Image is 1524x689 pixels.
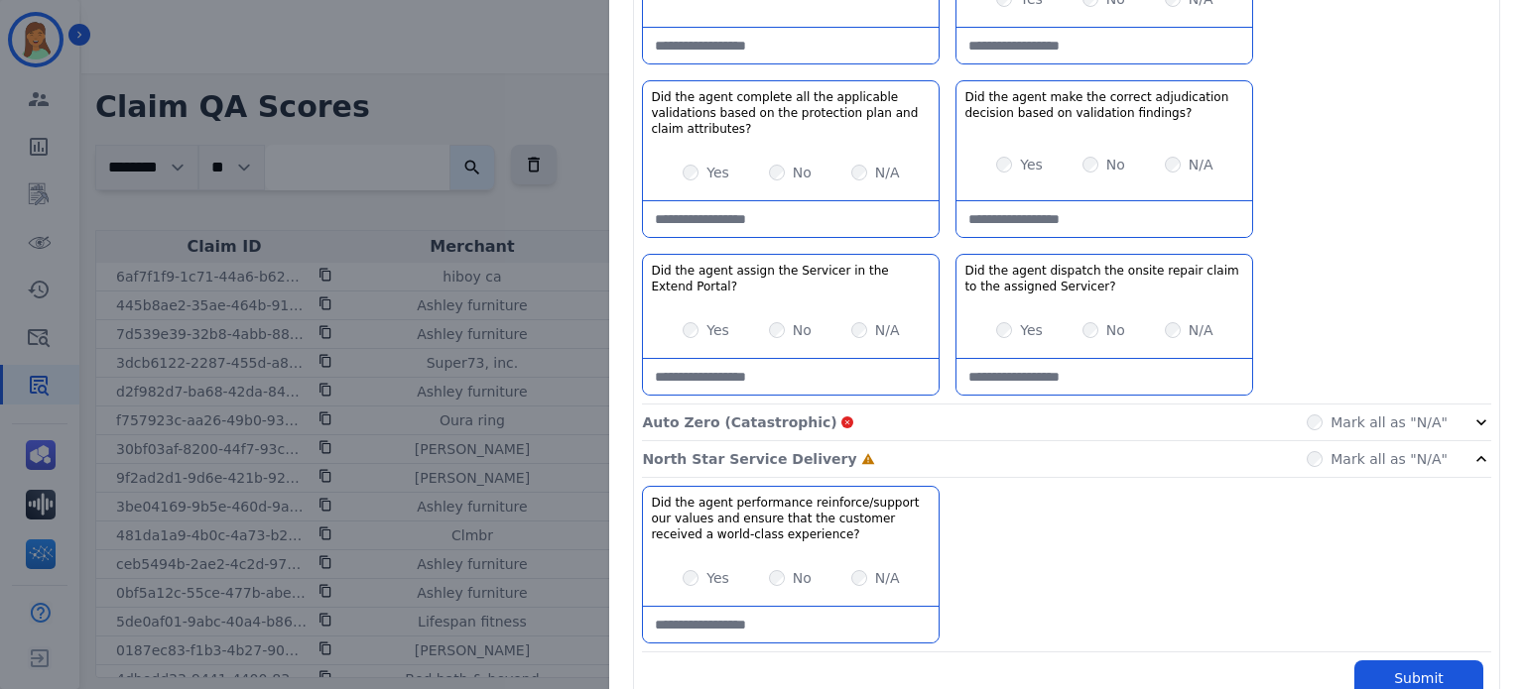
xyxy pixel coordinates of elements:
[642,449,856,469] p: North Star Service Delivery
[875,568,900,588] label: N/A
[1106,320,1125,340] label: No
[706,320,729,340] label: Yes
[793,163,812,182] label: No
[793,320,812,340] label: No
[642,412,836,432] p: Auto Zero (Catastrophic)
[875,163,900,182] label: N/A
[1020,320,1043,340] label: Yes
[706,163,729,182] label: Yes
[1106,155,1125,174] label: No
[1020,155,1043,174] label: Yes
[651,263,931,294] h3: Did the agent assign the Servicer in the Extend Portal?
[706,568,729,588] label: Yes
[651,495,931,542] h3: Did the agent performance reinforce/support our values and ensure that the customer received a wo...
[875,320,900,340] label: N/A
[1189,320,1213,340] label: N/A
[964,263,1244,294] h3: Did the agent dispatch the onsite repair claim to the assigned Servicer?
[964,89,1244,121] h3: Did the agent make the correct adjudication decision based on validation findings?
[793,568,812,588] label: No
[651,89,931,137] h3: Did the agent complete all the applicable validations based on the protection plan and claim attr...
[1331,412,1448,432] label: Mark all as "N/A"
[1331,449,1448,469] label: Mark all as "N/A"
[1189,155,1213,174] label: N/A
